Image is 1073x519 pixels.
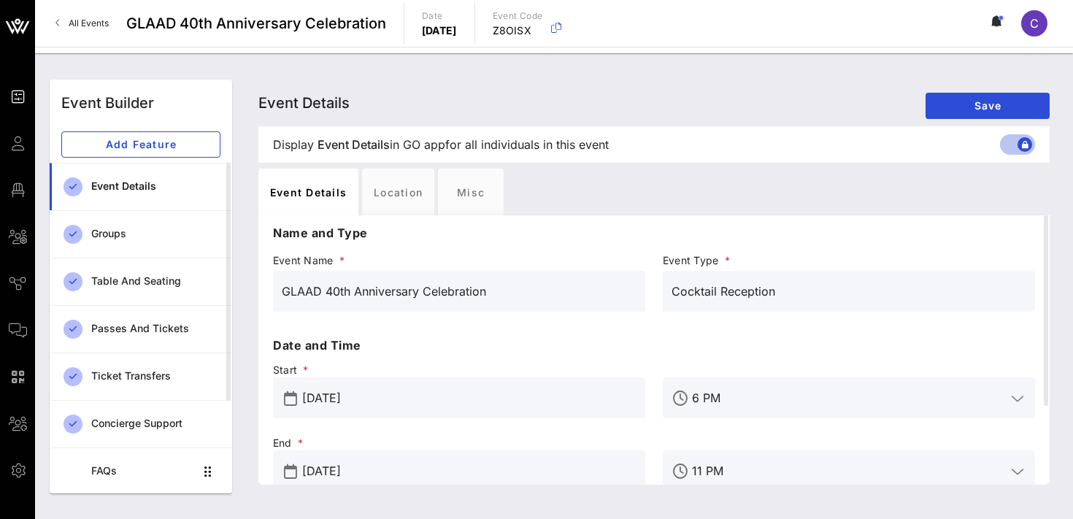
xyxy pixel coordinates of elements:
[692,459,1006,483] input: End Time
[91,418,220,430] div: Concierge Support
[422,9,457,23] p: Date
[273,253,645,268] span: Event Name
[672,280,1026,303] input: Event Type
[69,18,109,28] span: All Events
[362,169,434,215] div: Location
[91,228,220,240] div: Groups
[493,23,543,38] p: Z8OISX
[273,436,645,450] span: End
[74,138,208,150] span: Add Feature
[445,136,609,153] span: for all individuals in this event
[50,163,232,210] a: Event Details
[258,169,358,215] div: Event Details
[318,136,390,153] span: Event Details
[438,169,504,215] div: Misc
[282,280,637,303] input: Event Name
[91,465,194,477] div: FAQs
[284,464,297,479] button: prepend icon
[50,353,232,400] a: Ticket Transfers
[937,99,1038,112] span: Save
[50,258,232,305] a: Table and Seating
[422,23,457,38] p: [DATE]
[273,224,1035,242] p: Name and Type
[91,275,220,288] div: Table and Seating
[91,323,220,335] div: Passes and Tickets
[284,391,297,406] button: prepend icon
[493,9,543,23] p: Event Code
[273,337,1035,354] p: Date and Time
[50,305,232,353] a: Passes and Tickets
[258,94,350,112] span: Event Details
[50,400,232,447] a: Concierge Support
[1021,10,1047,36] div: C
[126,12,386,34] span: GLAAD 40th Anniversary Celebration
[50,210,232,258] a: Groups
[273,363,645,377] span: Start
[47,12,118,35] a: All Events
[302,386,637,410] input: Start Date
[692,386,1006,410] input: Start Time
[50,447,232,495] a: FAQs
[91,370,220,382] div: Ticket Transfers
[61,131,220,158] button: Add Feature
[663,253,1035,268] span: Event Type
[273,136,609,153] span: Display in GO app
[1030,16,1039,31] span: C
[926,93,1050,119] button: Save
[91,180,220,193] div: Event Details
[61,92,154,114] div: Event Builder
[302,459,637,483] input: End Date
